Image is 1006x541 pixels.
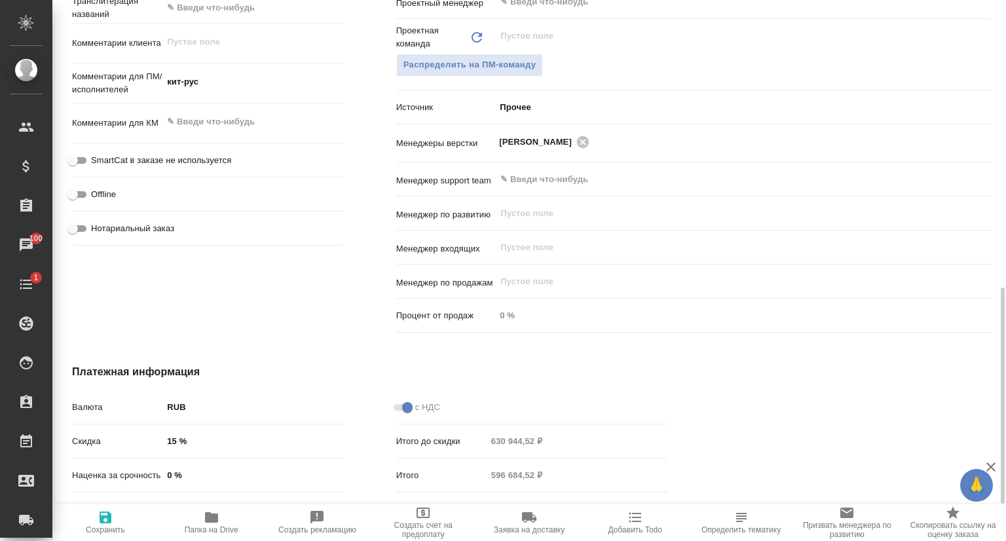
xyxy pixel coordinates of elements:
span: Распределить на ПМ-команду [403,58,536,73]
div: RUB [162,396,343,419]
input: ✎ Введи что-нибудь [499,172,944,187]
span: Заявка на доставку [494,525,565,534]
span: 🙏 [965,472,988,499]
span: 100 [22,232,51,245]
div: Нет спецификации [162,498,343,521]
span: Скопировать ссылку на оценку заказа [908,521,998,539]
p: Комментарии для КМ [72,117,162,130]
span: Добавить Todo [608,525,662,534]
span: Нотариальный заказ [91,222,174,235]
p: Предоплачено [396,503,487,516]
button: Open [984,141,987,143]
h4: Платежная информация [72,364,667,380]
input: Пустое поле [499,240,961,255]
input: ✎ Введи что-нибудь [162,432,343,451]
p: Итого [396,469,487,482]
p: Статус оплаты [72,503,162,516]
p: Процент от продаж [396,309,496,322]
button: 🙏 [960,469,993,502]
span: Создать рекламацию [278,525,356,534]
button: Создать счет на предоплату [370,504,476,541]
button: Распределить на ПМ-команду [396,54,544,77]
div: Прочее [495,96,992,119]
p: Менеджер входящих [396,242,496,255]
p: Менеджер по развитию [396,208,496,221]
p: Менеджеры верстки [396,137,496,150]
p: Итого до скидки [396,435,487,448]
p: Скидка [72,435,162,448]
span: Папка на Drive [185,525,238,534]
input: Пустое поле [499,274,961,289]
p: Наценка за срочность [72,469,162,482]
input: Пустое поле [495,306,992,325]
div: [PERSON_NAME] [499,134,593,150]
button: Сохранить [52,504,158,541]
span: Определить тематику [701,525,781,534]
button: Open [984,1,987,3]
p: Проектная команда [396,24,470,50]
p: Комментарии клиента [72,37,162,50]
button: Папка на Drive [158,504,265,541]
button: Призвать менеджера по развитию [794,504,900,541]
input: Пустое поле [487,466,667,485]
button: Определить тематику [688,504,794,541]
span: Сохранить [86,525,125,534]
button: Создать рекламацию [265,504,371,541]
button: Скопировать ссылку на оценку заказа [900,504,1006,541]
span: Создать счет на предоплату [378,521,468,539]
button: Заявка на доставку [476,504,582,541]
input: ✎ Введи что-нибудь [162,466,343,485]
span: Offline [91,188,116,201]
span: 1 [26,271,46,284]
p: Комментарии для ПМ/исполнителей [72,70,162,96]
span: SmartCat в заказе не используется [91,154,231,167]
textarea: кит-рус [162,71,343,93]
p: Менеджер support team [396,174,496,187]
input: Пустое поле [499,206,961,221]
input: Пустое поле [487,500,667,519]
p: Источник [396,101,496,114]
span: [PERSON_NAME] [499,136,580,149]
p: Валюта [72,401,162,414]
a: 100 [3,229,49,261]
span: с НДС [415,401,440,414]
input: Пустое поле [487,432,667,451]
button: Open [984,178,987,181]
p: Менеджер по продажам [396,276,496,289]
input: Пустое поле [499,28,961,44]
button: Добавить Todo [582,504,688,541]
a: 1 [3,268,49,301]
span: Призвать менеджера по развитию [802,521,892,539]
